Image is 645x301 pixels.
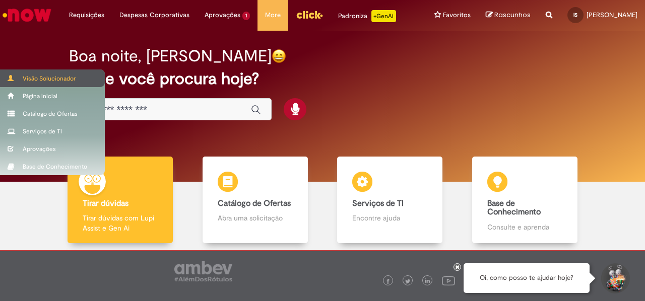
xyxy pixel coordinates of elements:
[494,10,531,20] span: Rascunhos
[218,213,293,223] p: Abra uma solicitação
[69,10,104,20] span: Requisições
[174,261,232,281] img: logo_footer_ambev_rotulo_gray.png
[487,222,562,232] p: Consulte e aprenda
[265,10,281,20] span: More
[371,10,396,22] p: +GenAi
[69,70,575,88] h2: O que você procura hoje?
[322,157,458,244] a: Serviços de TI Encontre ajuda
[443,10,471,20] span: Favoritos
[272,49,286,63] img: happy-face.png
[385,279,391,284] img: logo_footer_facebook.png
[296,7,323,22] img: click_logo_yellow_360x200.png
[458,157,593,244] a: Base de Conhecimento Consulte e aprenda
[573,12,577,18] span: IS
[338,10,396,22] div: Padroniza
[205,10,240,20] span: Aprovações
[487,198,541,217] b: Base de Conhecimento
[242,12,250,20] span: 1
[83,213,158,233] p: Tirar dúvidas com Lupi Assist e Gen Ai
[425,278,430,284] img: logo_footer_linkedin.png
[442,274,455,287] img: logo_footer_youtube.png
[464,263,590,293] div: Oi, como posso te ajudar hoje?
[69,47,272,65] h2: Boa noite, [PERSON_NAME]
[218,198,291,208] b: Catálogo de Ofertas
[83,198,128,208] b: Tirar dúvidas
[53,157,188,244] a: Tirar dúvidas Tirar dúvidas com Lupi Assist e Gen Ai
[188,157,323,244] a: Catálogo de Ofertas Abra uma solicitação
[600,263,630,293] button: Iniciar Conversa de Suporte
[352,198,404,208] b: Serviços de TI
[352,213,427,223] p: Encontre ajuda
[1,5,53,25] img: ServiceNow
[119,10,189,20] span: Despesas Corporativas
[486,11,531,20] a: Rascunhos
[405,279,410,284] img: logo_footer_twitter.png
[587,11,637,19] span: [PERSON_NAME]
